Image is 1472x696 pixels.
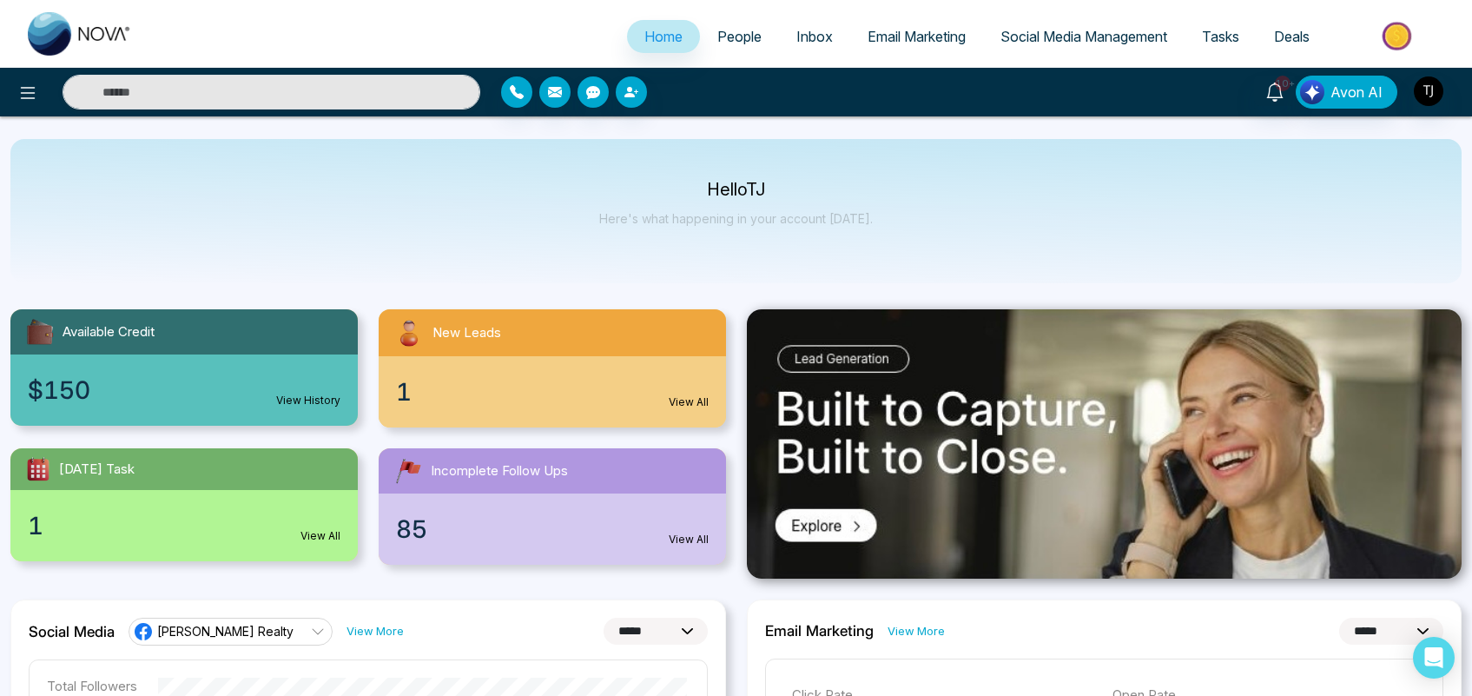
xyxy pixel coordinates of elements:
[717,28,762,45] span: People
[63,322,155,342] span: Available Credit
[669,532,709,547] a: View All
[24,316,56,348] img: availableCredit.svg
[747,309,1462,579] img: .
[396,511,427,547] span: 85
[1414,76,1443,106] img: User Avatar
[1413,637,1455,679] div: Open Intercom Messenger
[393,316,426,349] img: newLeads.svg
[28,372,90,408] span: $150
[157,623,294,640] span: [PERSON_NAME] Realty
[59,460,135,480] span: [DATE] Task
[888,623,945,640] a: View More
[1300,80,1324,104] img: Lead Flow
[276,393,340,408] a: View History
[1185,20,1257,53] a: Tasks
[24,455,52,483] img: todayTask.svg
[599,211,873,226] p: Here's what happening in your account [DATE].
[779,20,850,53] a: Inbox
[599,182,873,197] p: Hello TJ
[1257,20,1327,53] a: Deals
[431,461,568,481] span: Incomplete Follow Ups
[669,394,709,410] a: View All
[47,678,137,694] p: Total Followers
[644,28,683,45] span: Home
[347,623,404,640] a: View More
[368,309,736,428] a: New Leads1View All
[28,12,132,56] img: Nova CRM Logo
[1000,28,1167,45] span: Social Media Management
[700,20,779,53] a: People
[432,323,501,343] span: New Leads
[300,528,340,544] a: View All
[1296,76,1397,109] button: Avon AI
[983,20,1185,53] a: Social Media Management
[765,622,874,640] h2: Email Marketing
[1274,28,1310,45] span: Deals
[1275,76,1290,91] span: 10+
[1336,17,1462,56] img: Market-place.gif
[368,448,736,565] a: Incomplete Follow Ups85View All
[796,28,833,45] span: Inbox
[396,374,412,410] span: 1
[28,507,43,544] span: 1
[868,28,966,45] span: Email Marketing
[850,20,983,53] a: Email Marketing
[1254,76,1296,106] a: 10+
[1330,82,1383,103] span: Avon AI
[1202,28,1239,45] span: Tasks
[627,20,700,53] a: Home
[29,623,115,640] h2: Social Media
[393,455,424,487] img: followUps.svg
